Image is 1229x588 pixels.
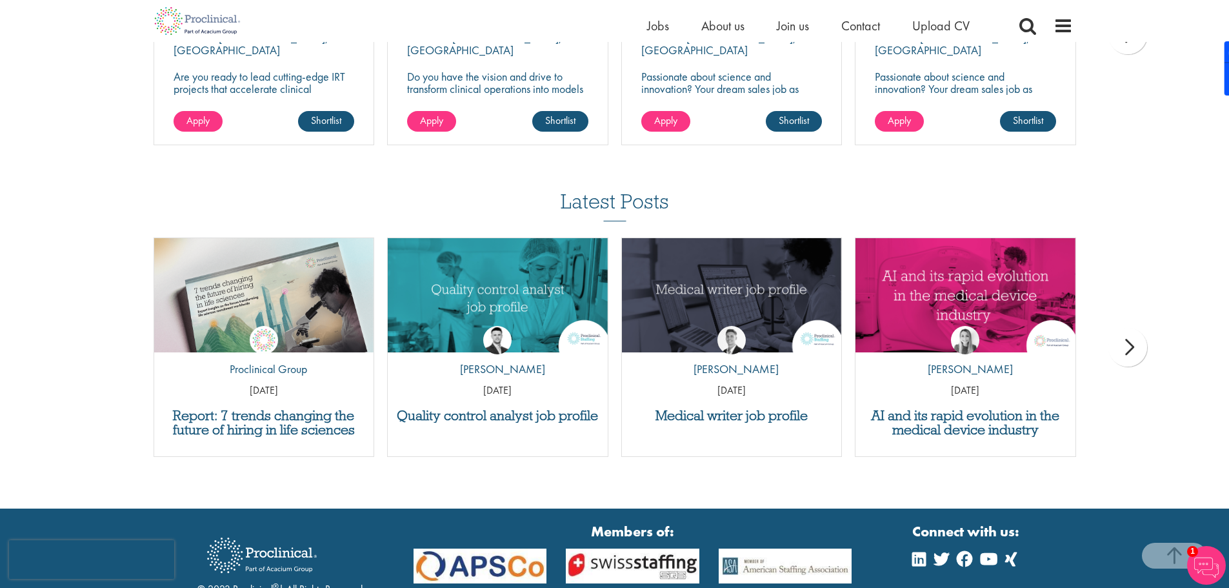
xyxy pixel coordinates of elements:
[622,238,842,352] a: Link to a post
[875,30,1030,57] p: [GEOGRAPHIC_DATA], [GEOGRAPHIC_DATA]
[414,522,852,542] strong: Members of:
[875,111,924,132] a: Apply
[450,361,545,378] p: [PERSON_NAME]
[912,522,1022,542] strong: Connect with us:
[647,17,669,34] a: Jobs
[841,17,880,34] a: Contact
[154,238,374,362] img: Proclinical: Life sciences hiring trends report 2025
[654,114,677,127] span: Apply
[1187,546,1226,585] img: Chatbot
[174,111,223,132] a: Apply
[918,361,1013,378] p: [PERSON_NAME]
[641,111,690,132] a: Apply
[220,361,307,378] p: Proclinical Group
[709,549,862,584] img: APSCo
[684,326,779,384] a: George Watson [PERSON_NAME]
[174,70,355,107] p: Are you ready to lead cutting-edge IRT projects that accelerate clinical breakthroughs in biotech?
[161,409,368,437] a: Report: 7 trends changing the future of hiring in life sciences
[154,383,374,398] p: [DATE]
[701,17,744,34] a: About us
[220,326,307,384] a: Proclinical Group Proclinical Group
[684,361,779,378] p: [PERSON_NAME]
[197,529,326,582] img: Proclinical Recruitment
[1000,111,1056,132] a: Shortlist
[1187,546,1198,557] span: 1
[250,326,278,354] img: Proclinical Group
[407,30,562,57] p: [GEOGRAPHIC_DATA], [GEOGRAPHIC_DATA]
[622,383,842,398] p: [DATE]
[912,17,970,34] a: Upload CV
[450,326,545,384] a: Joshua Godden [PERSON_NAME]
[641,30,796,57] p: [GEOGRAPHIC_DATA], [GEOGRAPHIC_DATA]
[875,70,1056,107] p: Passionate about science and innovation? Your dream sales job as Territory Manager awaits!
[483,326,512,354] img: Joshua Godden
[388,238,608,352] img: quality control analyst job profile
[766,111,822,132] a: Shortlist
[420,114,443,127] span: Apply
[407,70,588,119] p: Do you have the vision and drive to transform clinical operations into models of excellence in a ...
[622,238,842,352] img: Medical writer job profile
[888,114,911,127] span: Apply
[532,111,588,132] a: Shortlist
[154,238,374,352] a: Link to a post
[855,383,1075,398] p: [DATE]
[641,70,823,107] p: Passionate about science and innovation? Your dream sales job as Territory Manager awaits!
[855,238,1075,352] a: Link to a post
[404,549,557,584] img: APSCo
[717,326,746,354] img: George Watson
[918,326,1013,384] a: Hannah Burke [PERSON_NAME]
[556,549,709,584] img: APSCo
[388,383,608,398] p: [DATE]
[388,238,608,352] a: Link to a post
[951,326,979,354] img: Hannah Burke
[862,409,1069,437] a: AI and its rapid evolution in the medical device industry
[407,111,456,132] a: Apply
[628,409,835,423] a: Medical writer job profile
[186,114,210,127] span: Apply
[9,540,174,579] iframe: reCAPTCHA
[561,190,669,221] h3: Latest Posts
[855,238,1075,352] img: AI and Its Impact on the Medical Device Industry | Proclinical
[174,30,328,57] p: [GEOGRAPHIC_DATA], [GEOGRAPHIC_DATA]
[1108,328,1147,367] div: next
[777,17,809,34] a: Join us
[394,409,601,423] a: Quality control analyst job profile
[298,111,354,132] a: Shortlist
